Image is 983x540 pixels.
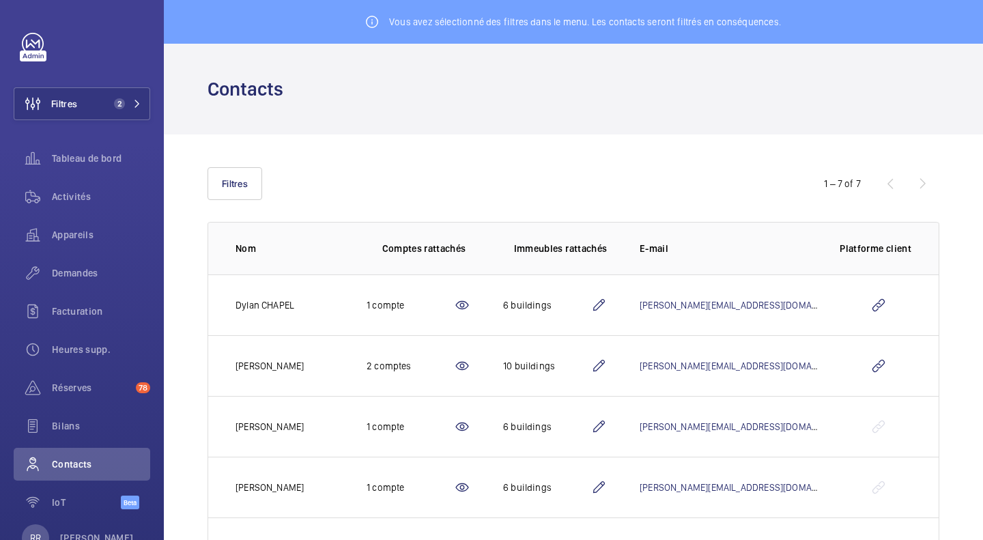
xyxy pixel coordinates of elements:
span: Réserves [52,381,130,395]
a: [PERSON_NAME][EMAIL_ADDRESS][DOMAIN_NAME] [640,421,851,432]
p: E-mail [640,242,818,255]
span: Contacts [52,457,150,471]
span: Bilans [52,419,150,433]
div: 6 buildings [503,420,590,434]
button: Filtres2 [14,87,150,120]
p: Platforme client [840,242,911,255]
div: 2 comptes [367,359,454,373]
span: Heures supp. [52,343,150,356]
a: [PERSON_NAME][EMAIL_ADDRESS][DOMAIN_NAME] [640,300,851,311]
div: 1 compte [367,420,454,434]
div: 1 compte [367,298,454,312]
button: Filtres [208,167,262,200]
span: Tableau de bord [52,152,150,165]
p: Comptes rattachés [382,242,466,255]
span: Demandes [52,266,150,280]
div: 1 compte [367,481,454,494]
span: Filtres [222,178,248,189]
div: 6 buildings [503,298,590,312]
span: Beta [121,496,139,509]
span: Appareils [52,228,150,242]
p: [PERSON_NAME] [236,481,304,494]
h1: Contacts [208,76,291,102]
p: Dylan CHAPEL [236,298,294,312]
span: 78 [136,382,150,393]
div: 6 buildings [503,481,590,494]
p: [PERSON_NAME] [236,420,304,434]
a: [PERSON_NAME][EMAIL_ADDRESS][DOMAIN_NAME] [640,360,851,371]
a: [PERSON_NAME][EMAIL_ADDRESS][DOMAIN_NAME] [640,482,851,493]
div: 1 – 7 of 7 [824,177,861,190]
span: Activités [52,190,150,203]
span: Filtres [51,97,77,111]
p: Immeubles rattachés [514,242,608,255]
span: Facturation [52,304,150,318]
span: IoT [52,496,121,509]
div: 10 buildings [503,359,590,373]
p: Nom [236,242,345,255]
span: 2 [114,98,125,109]
p: [PERSON_NAME] [236,359,304,373]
